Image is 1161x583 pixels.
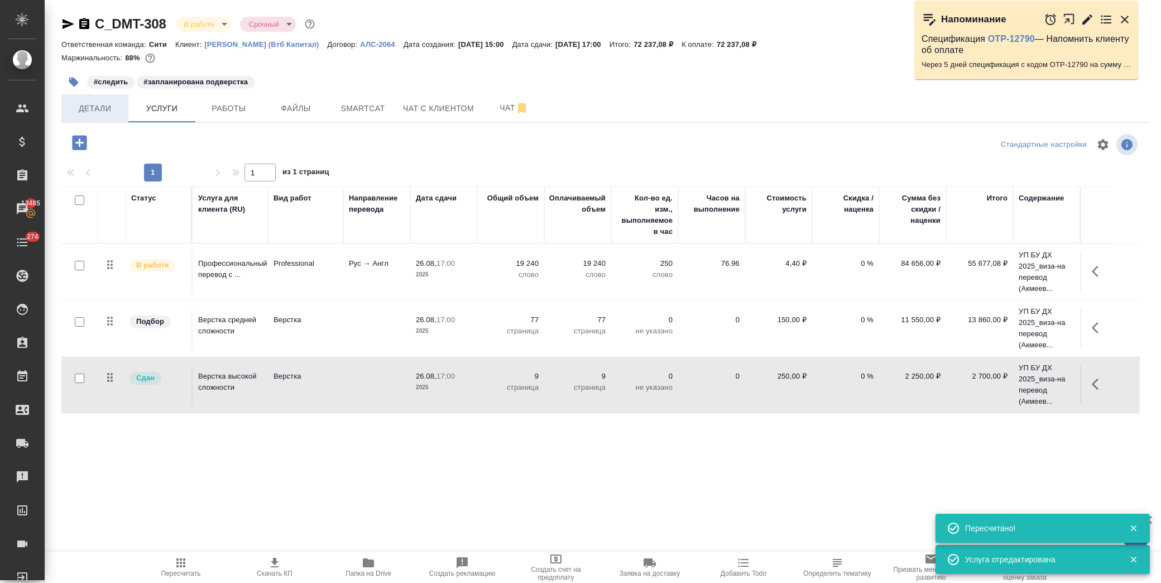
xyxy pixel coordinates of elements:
p: УП БУ ДХ 2025_виза-на перевод (Акмеев... [1019,306,1074,351]
button: Закрыть [1122,523,1145,533]
div: Содержание [1019,193,1064,204]
div: Услуга для клиента (RU) [198,193,262,215]
button: 7316.00 RUB; [143,51,157,65]
p: слово [483,269,539,280]
a: 274 [3,228,42,256]
p: 55 677,08 ₽ [952,258,1008,269]
button: Редактировать [1081,13,1094,26]
p: [DATE] 15:00 [458,40,512,49]
p: Сдан [136,372,155,384]
div: Кол-во ед. изм., выполняемое в час [617,193,673,237]
span: Настроить таблицу [1090,131,1116,158]
span: запланирована подверстка [136,77,256,86]
p: К оплате: [682,40,717,49]
p: не указано [617,382,673,393]
p: Верстка средней сложности [198,314,262,337]
div: Часов на выполнение [684,193,740,215]
button: Добавить услугу [64,131,95,154]
div: Вид работ [274,193,311,204]
a: C_DMT-308 [95,16,166,31]
p: 26.08, [416,316,436,324]
p: 250,00 ₽ [751,371,807,382]
p: Клиент: [175,40,204,49]
div: Скидка / наценка [818,193,874,215]
p: 19 240 [550,258,606,269]
div: Стоимость услуги [751,193,807,215]
p: слово [617,269,673,280]
p: Верстка высокой сложности [198,371,262,393]
p: Маржинальность: [61,54,125,62]
div: Общий объем [487,193,539,204]
button: Срочный [246,20,282,29]
p: [DATE] 17:00 [555,40,610,49]
p: 2 250,00 ₽ [885,371,941,382]
div: Сумма без скидки / наценки [885,193,941,226]
p: 2 700,00 ₽ [952,371,1008,382]
p: 2025 [416,326,472,337]
p: [PERSON_NAME] (Втб Капитал) [204,40,327,49]
svg: Отписаться [515,102,529,115]
p: страница [550,326,606,337]
p: страница [483,326,539,337]
p: Сити [149,40,175,49]
button: Скопировать ссылку для ЯМессенджера [61,17,75,31]
p: 77 [550,314,606,326]
button: Открыть в новой вкладке [1063,7,1076,31]
p: Спецификация — Напомнить клиенту об оплате [922,34,1131,56]
p: Подбор [136,316,164,327]
p: #следить [94,77,128,88]
p: 250 [617,258,673,269]
p: Профессиональный перевод с ... [198,258,262,280]
p: 19 240 [483,258,539,269]
p: 26.08, [416,372,436,380]
button: Отложить [1044,13,1057,26]
button: Показать кнопки [1085,314,1112,341]
button: Закрыть [1118,13,1131,26]
p: 0 % [818,258,874,269]
p: 88% [125,54,142,62]
td: 0 [678,365,745,404]
p: Верстка [274,314,338,326]
td: 76.96 [678,252,745,291]
span: из 1 страниц [282,165,329,181]
p: Напоминание [941,14,1006,25]
p: УП БУ ДХ 2025_виза-на перевод (Акмеев... [1019,250,1074,294]
p: Дата создания: [404,40,458,49]
p: 17:00 [436,259,455,267]
td: 0 [678,309,745,348]
p: не указано [617,326,673,337]
div: Пересчитано! [965,523,1112,534]
span: Чат с клиентом [403,102,474,116]
a: [PERSON_NAME] (Втб Капитал) [204,39,327,49]
p: 17:00 [436,372,455,380]
p: страница [550,382,606,393]
span: Чат [487,101,541,115]
button: В работе [181,20,218,29]
p: 2025 [416,382,472,393]
p: Верстка [274,371,338,382]
p: Через 5 дней спецификация с кодом OTP-12790 на сумму 359496 RUB будет просрочена [922,59,1131,70]
p: 72 237,08 ₽ [634,40,682,49]
div: Услуга отредактирована [965,554,1112,565]
p: УП БУ ДХ 2025_виза-на перевод (Акмеев... [1019,362,1074,407]
div: Итого [987,193,1008,204]
p: 17:00 [436,316,455,324]
p: Рус → Англ [349,258,405,269]
span: Файлы [269,102,323,116]
p: 26.08, [416,259,436,267]
p: 150,00 ₽ [751,314,807,326]
p: 0 [617,314,673,326]
button: Перейти в todo [1100,13,1113,26]
span: 274 [20,231,45,242]
p: 84 656,00 ₽ [885,258,941,269]
span: 13485 [15,198,47,209]
p: 0 [617,371,673,382]
span: Детали [68,102,122,116]
a: OTP-12790 [988,34,1035,44]
p: 9 [550,371,606,382]
button: Показать кнопки [1085,258,1112,285]
p: #запланирована подверстка [143,77,248,88]
span: Посмотреть информацию [1116,134,1140,155]
p: слово [550,269,606,280]
div: split button [998,136,1090,154]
